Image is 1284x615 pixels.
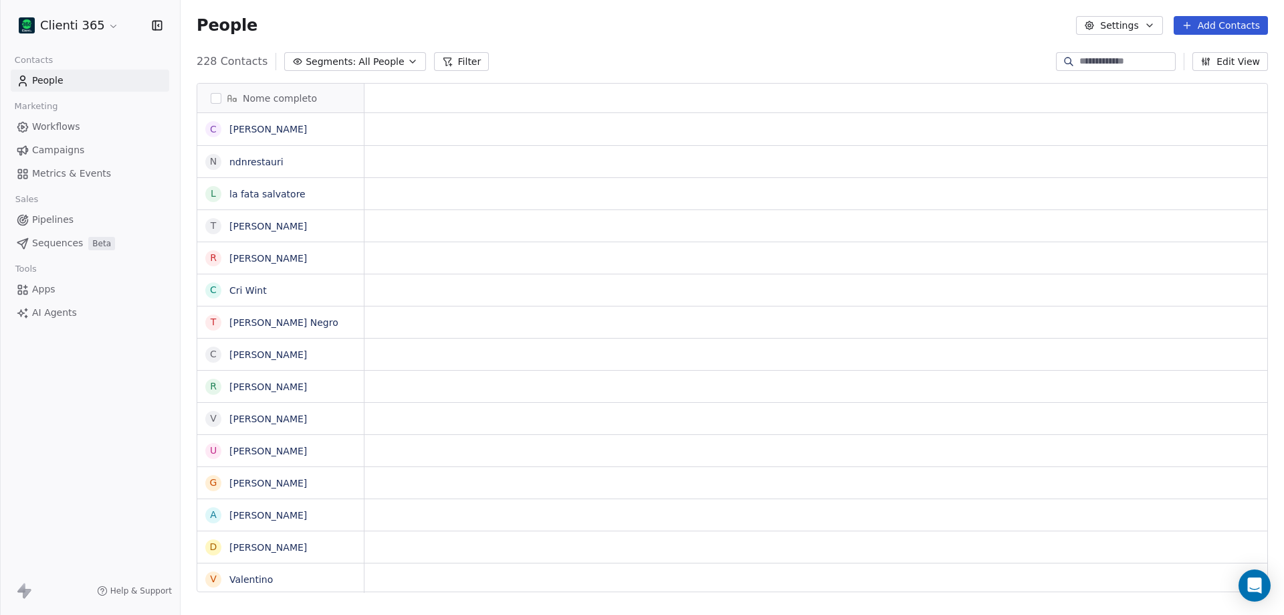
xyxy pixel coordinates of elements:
[11,232,169,254] a: SequencesBeta
[229,253,307,264] a: [PERSON_NAME]
[32,306,77,320] span: AI Agents
[197,84,364,112] div: Nome completo
[229,124,307,135] a: [PERSON_NAME]
[210,444,217,458] div: U
[229,189,306,199] a: la fata salvatore
[229,317,338,328] a: [PERSON_NAME] Negro
[11,163,169,185] a: Metrics & Events
[97,586,172,596] a: Help & Support
[434,52,490,71] button: Filter
[32,282,56,296] span: Apps
[229,349,307,360] a: [PERSON_NAME]
[32,213,74,227] span: Pipelines
[229,542,307,553] a: [PERSON_NAME]
[197,113,364,593] div: grid
[358,55,404,69] span: All People
[243,92,317,105] span: Nome completo
[11,139,169,161] a: Campaigns
[210,155,217,169] div: n
[229,381,307,392] a: [PERSON_NAME]
[88,237,115,250] span: Beta
[210,251,217,265] div: R
[32,120,80,134] span: Workflows
[19,17,35,33] img: clienti365-logo-quadrato-negativo.png
[11,116,169,138] a: Workflows
[210,476,217,490] div: G
[9,189,44,209] span: Sales
[211,315,217,329] div: T
[210,283,217,297] div: C
[32,143,84,157] span: Campaigns
[210,412,217,426] div: V
[40,17,105,34] span: Clienti 365
[11,278,169,300] a: Apps
[210,379,217,393] div: R
[9,259,42,279] span: Tools
[1076,16,1162,35] button: Settings
[229,574,273,585] a: Valentino
[1239,569,1271,602] div: Open Intercom Messenger
[229,221,307,232] a: [PERSON_NAME]
[229,446,307,456] a: [PERSON_NAME]
[32,167,111,181] span: Metrics & Events
[210,347,217,361] div: C
[229,510,307,521] a: [PERSON_NAME]
[110,586,172,596] span: Help & Support
[210,572,217,586] div: V
[32,74,64,88] span: People
[32,236,83,250] span: Sequences
[229,414,307,424] a: [PERSON_NAME]
[197,15,257,35] span: People
[197,54,267,70] span: 228 Contacts
[210,508,217,522] div: A
[1192,52,1268,71] button: Edit View
[1174,16,1268,35] button: Add Contacts
[11,209,169,231] a: Pipelines
[11,70,169,92] a: People
[211,219,217,233] div: T
[306,55,356,69] span: Segments:
[16,14,122,37] button: Clienti 365
[9,96,64,116] span: Marketing
[229,157,284,167] a: ndnrestauri
[9,50,59,70] span: Contacts
[210,122,217,137] div: C
[210,540,217,554] div: D
[211,187,216,201] div: l
[229,285,267,296] a: Cri Wint
[11,302,169,324] a: AI Agents
[229,478,307,489] a: [PERSON_NAME]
